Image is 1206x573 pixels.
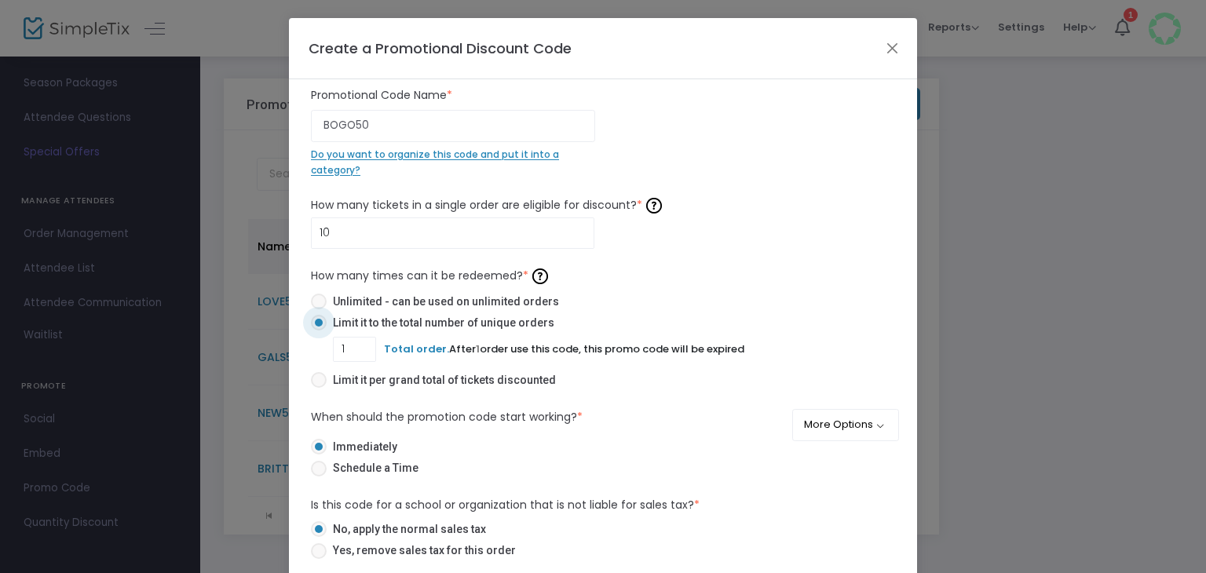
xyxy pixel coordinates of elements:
span: Immediately [327,439,397,455]
label: How many tickets in a single order are eligible for discount? [311,193,895,217]
label: When should the promotion code start working? [311,409,583,425]
span: Schedule a Time [327,460,418,476]
span: Do you want to organize this code and put it into a category? [311,148,559,177]
button: More Options [792,409,900,441]
span: After order use this code, this promo code will be expired [384,341,744,356]
button: Close [883,38,903,58]
h4: Create a Promotional Discount Code [309,38,572,59]
span: 1 [476,341,480,356]
img: question-mark [646,198,662,214]
span: How many times can it be redeemed? [311,268,552,283]
img: question-mark [532,268,548,284]
span: No, apply the normal sales tax [327,521,486,538]
span: Limit it per grand total of tickets discounted [327,372,556,389]
span: Limit it to the total number of unique orders [327,315,554,331]
span: Unlimited - can be used on unlimited orders [327,294,559,310]
span: Yes, remove sales tax for this order [327,542,516,559]
input: Enter Promo Code [311,110,595,142]
span: Total order. [384,341,449,356]
label: Promotional Code Name [311,87,595,104]
span: Is this code for a school or organization that is not liable for sales tax? [311,497,700,513]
